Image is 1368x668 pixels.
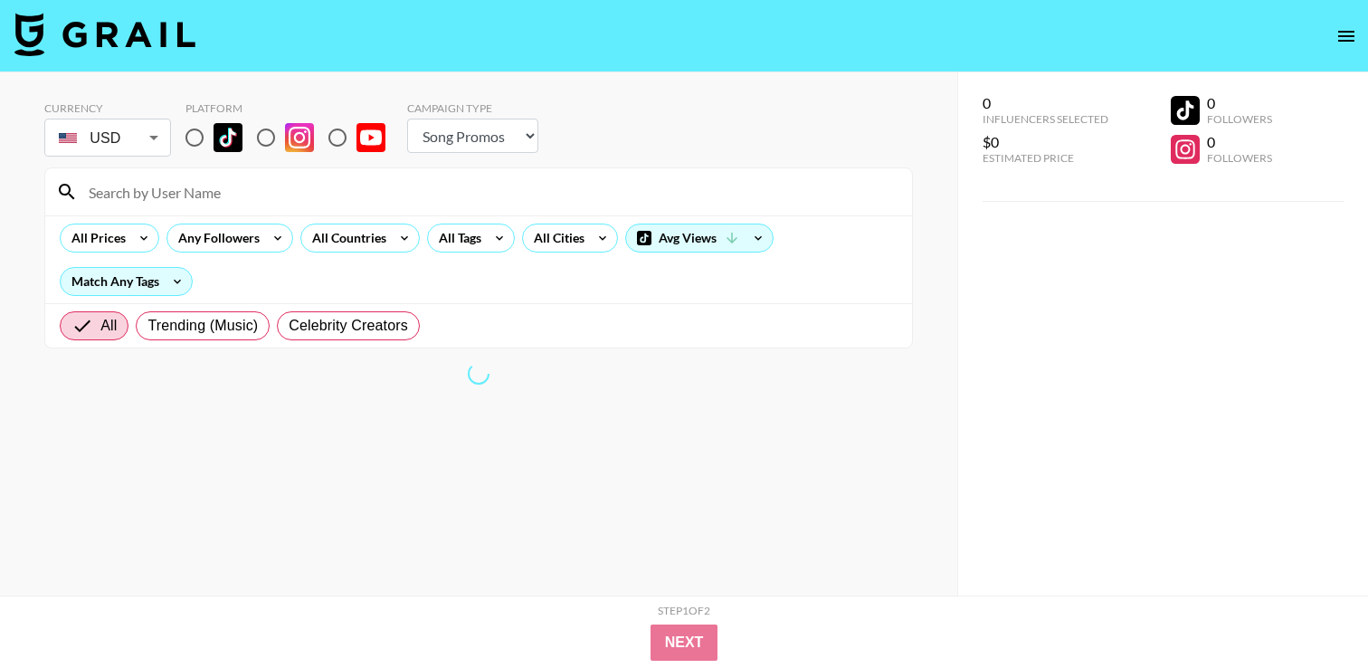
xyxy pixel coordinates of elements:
[407,101,538,115] div: Campaign Type
[167,224,263,252] div: Any Followers
[301,224,390,252] div: All Countries
[185,101,400,115] div: Platform
[983,112,1108,126] div: Influencers Selected
[1207,151,1272,165] div: Followers
[983,133,1108,151] div: $0
[428,224,485,252] div: All Tags
[214,123,242,152] img: TikTok
[983,151,1108,165] div: Estimated Price
[658,604,710,617] div: Step 1 of 2
[14,13,195,56] img: Grail Talent
[523,224,588,252] div: All Cities
[44,101,171,115] div: Currency
[147,315,258,337] span: Trending (Music)
[285,123,314,152] img: Instagram
[356,123,385,152] img: YouTube
[1207,94,1272,112] div: 0
[1207,133,1272,151] div: 0
[1207,112,1272,126] div: Followers
[61,268,192,295] div: Match Any Tags
[61,224,129,252] div: All Prices
[464,359,494,389] span: Refreshing bookers, clients, countries, tags, cities, talent, talent...
[78,177,901,206] input: Search by User Name
[651,625,718,661] button: Next
[1328,18,1364,54] button: open drawer
[626,224,773,252] div: Avg Views
[289,315,408,337] span: Celebrity Creators
[48,122,167,154] div: USD
[983,94,1108,112] div: 0
[100,315,117,337] span: All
